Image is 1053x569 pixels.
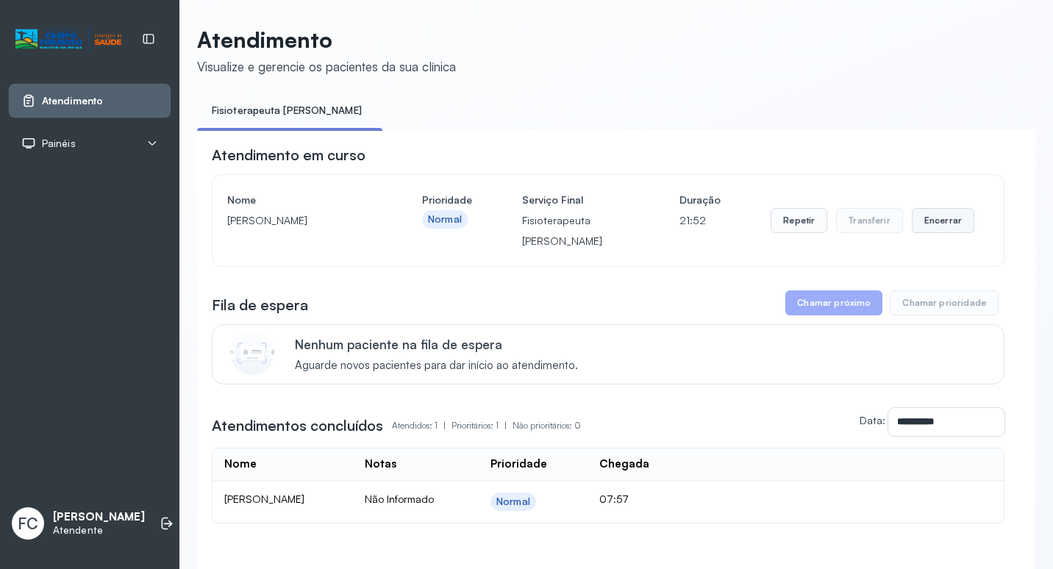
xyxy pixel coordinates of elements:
[522,210,629,251] p: Fisioterapeuta [PERSON_NAME]
[490,457,547,471] div: Prioridade
[679,210,721,231] p: 21:52
[513,415,581,436] p: Não prioritários: 0
[42,95,103,107] span: Atendimento
[836,208,903,233] button: Transferir
[197,26,456,53] p: Atendimento
[599,457,649,471] div: Chegada
[212,295,308,315] h3: Fila de espera
[21,93,158,108] a: Atendimento
[679,190,721,210] h4: Duração
[295,359,578,373] span: Aguarde novos pacientes para dar início ao atendimento.
[912,208,974,233] button: Encerrar
[227,210,372,231] p: [PERSON_NAME]
[15,27,121,51] img: Logotipo do estabelecimento
[599,493,629,505] span: 07:57
[422,190,472,210] h4: Prioridade
[392,415,451,436] p: Atendidos: 1
[197,59,456,74] div: Visualize e gerencie os pacientes da sua clínica
[365,457,396,471] div: Notas
[451,415,513,436] p: Prioritários: 1
[428,213,462,226] div: Normal
[212,145,365,165] h3: Atendimento em curso
[230,331,274,375] img: Imagem de CalloutCard
[522,190,629,210] h4: Serviço Final
[212,415,383,436] h3: Atendimentos concluídos
[785,290,882,315] button: Chamar próximo
[53,524,145,537] p: Atendente
[771,208,827,233] button: Repetir
[504,420,507,431] span: |
[227,190,372,210] h4: Nome
[443,420,446,431] span: |
[365,493,434,505] span: Não Informado
[860,414,885,426] label: Data:
[295,337,578,352] p: Nenhum paciente na fila de espera
[53,510,145,524] p: [PERSON_NAME]
[224,457,257,471] div: Nome
[890,290,999,315] button: Chamar prioridade
[42,137,76,150] span: Painéis
[197,99,376,123] a: Fisioterapeuta [PERSON_NAME]
[496,495,530,508] div: Normal
[224,493,304,505] span: [PERSON_NAME]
